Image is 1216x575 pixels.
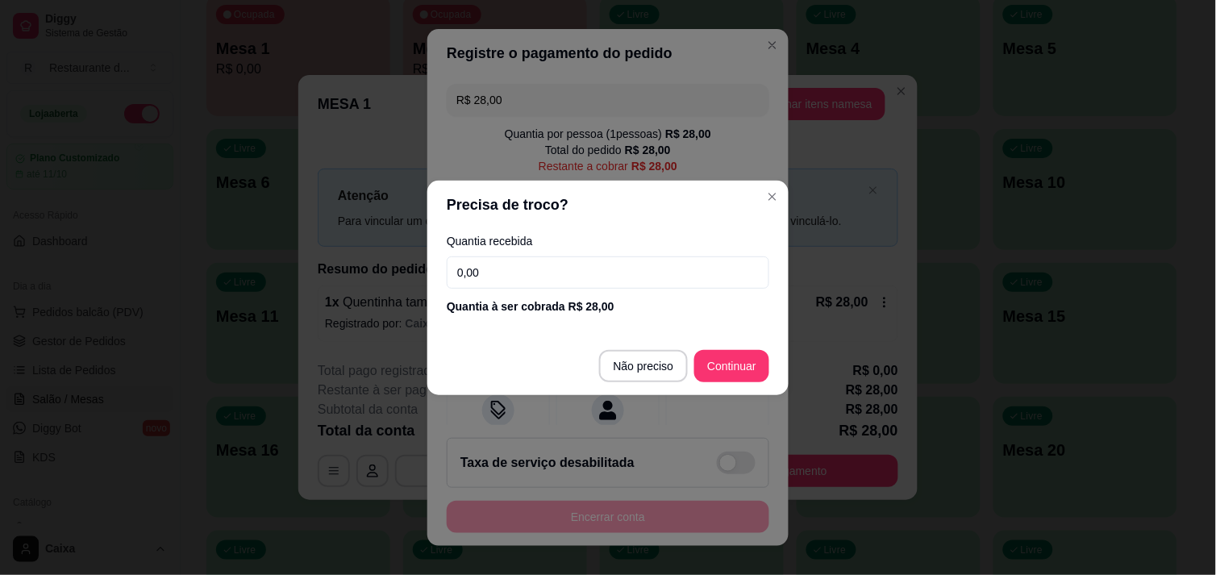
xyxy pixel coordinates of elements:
button: Close [760,184,785,210]
label: Quantia recebida [447,235,769,247]
div: Quantia à ser cobrada R$ 28,00 [447,298,769,315]
button: Não preciso [599,350,689,382]
button: Continuar [694,350,769,382]
header: Precisa de troco? [427,181,789,229]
